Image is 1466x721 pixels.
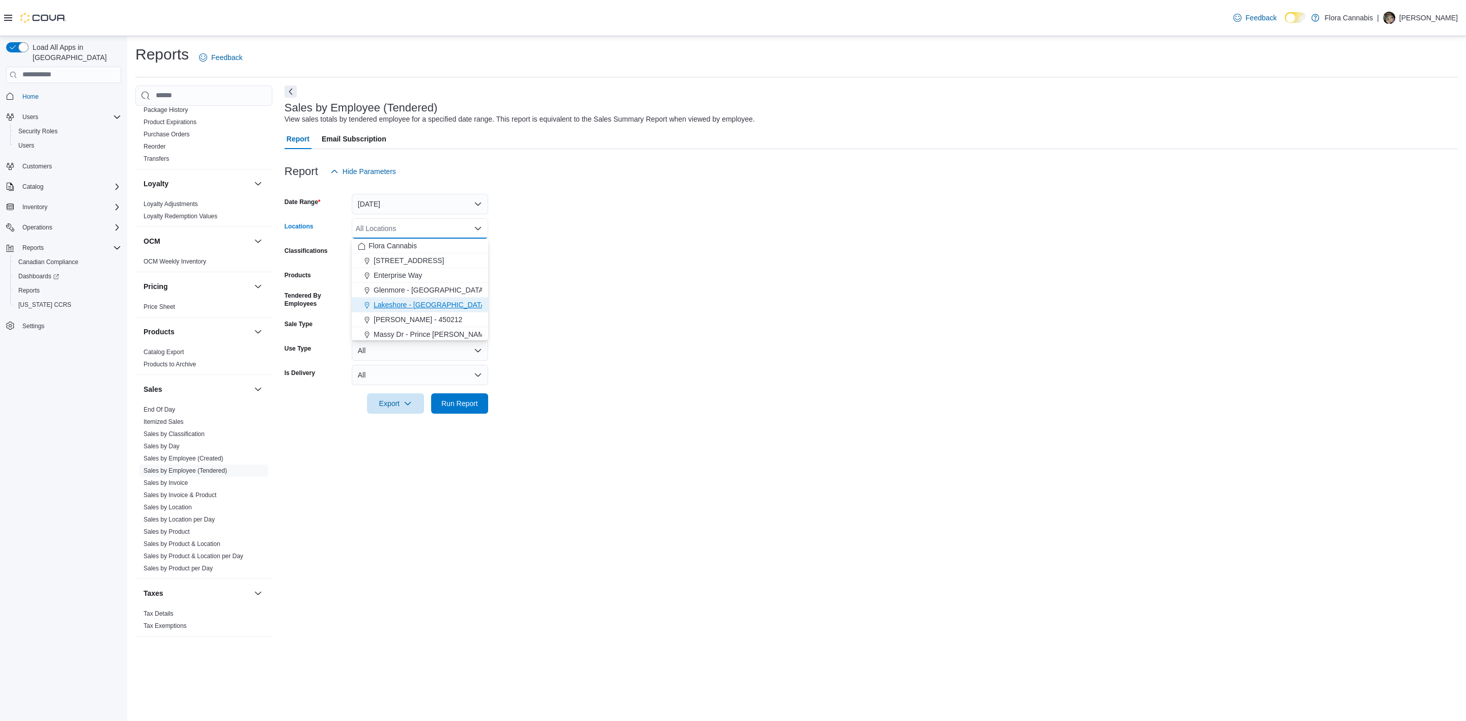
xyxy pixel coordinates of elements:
span: Reorder [144,142,165,151]
button: Lakeshore - [GEOGRAPHIC_DATA] - 450372 [352,298,488,312]
a: Feedback [1229,8,1281,28]
button: Taxes [144,588,250,598]
span: Load All Apps in [GEOGRAPHIC_DATA] [29,42,121,63]
span: Transfers [144,155,169,163]
a: Price Sheet [144,303,175,310]
h1: Reports [135,44,189,65]
span: Itemized Sales [144,418,184,426]
span: Lakeshore - [GEOGRAPHIC_DATA] - 450372 [374,300,518,310]
button: Users [2,110,125,124]
span: Users [14,139,121,152]
a: Users [14,139,38,152]
p: | [1377,12,1379,24]
label: Sale Type [285,320,313,328]
button: Enterprise Way [352,268,488,283]
a: [US_STATE] CCRS [14,299,75,311]
button: Run Report [431,393,488,414]
button: Export [367,393,424,414]
span: [PERSON_NAME] - 450212 [374,314,462,325]
a: Tax Exemptions [144,622,187,629]
button: Pricing [252,280,264,293]
span: [US_STATE] CCRS [18,301,71,309]
p: Flora Cannabis [1324,12,1373,24]
button: Loyalty [144,179,250,189]
h3: Report [285,165,318,178]
span: Users [22,113,38,121]
span: Sales by Invoice [144,479,188,487]
button: [DATE] [352,194,488,214]
span: Products to Archive [144,360,196,368]
span: Glenmore - [GEOGRAPHIC_DATA] - 450374 [374,285,516,295]
h3: Taxes [144,588,163,598]
span: Feedback [1246,13,1277,23]
label: Locations [285,222,314,230]
div: Loyalty [135,198,272,226]
a: Feedback [195,47,246,68]
span: Home [22,93,39,101]
a: Sales by Product & Location per Day [144,553,243,560]
button: Settings [2,318,125,333]
a: Product Expirations [144,119,196,126]
button: OCM [144,236,250,246]
a: Sales by Classification [144,430,205,438]
a: End Of Day [144,406,175,413]
span: Sales by Employee (Tendered) [144,467,227,475]
span: Reports [22,244,44,252]
span: Operations [22,223,52,232]
button: Massy Dr - Prince [PERSON_NAME] - 450075 [352,327,488,342]
input: Dark Mode [1285,12,1306,23]
a: Itemized Sales [144,418,184,425]
a: Sales by Location per Day [144,516,215,523]
span: Reports [14,284,121,297]
a: OCM Weekly Inventory [144,258,206,265]
div: View sales totals by tendered employee for a specified date range. This report is equivalent to t... [285,114,755,125]
span: Canadian Compliance [14,256,121,268]
span: Report [287,129,309,149]
span: Home [18,90,121,103]
a: Sales by Product per Day [144,565,213,572]
span: Customers [22,162,52,170]
p: [PERSON_NAME] [1399,12,1458,24]
button: All [352,365,488,385]
button: Canadian Compliance [10,255,125,269]
span: Dashboards [18,272,59,280]
span: Operations [18,221,121,234]
span: Dashboards [14,270,121,282]
span: Loyalty Redemption Values [144,212,217,220]
h3: Sales by Employee (Tendered) [285,102,438,114]
img: Cova [20,13,66,23]
a: Sales by Product & Location [144,540,220,547]
button: Customers [2,159,125,174]
span: Inventory [22,203,47,211]
a: Sales by Product [144,528,190,535]
h3: Products [144,327,175,337]
span: Inventory [18,201,121,213]
div: OCM [135,255,272,272]
a: Dashboards [10,269,125,283]
span: Tax Exemptions [144,622,187,630]
span: Settings [18,319,121,332]
span: Canadian Compliance [18,258,78,266]
button: Products [252,326,264,338]
a: Reports [14,284,44,297]
span: Purchase Orders [144,130,190,138]
button: Security Roles [10,124,125,138]
span: Washington CCRS [14,299,121,311]
a: Transfers [144,155,169,162]
button: Sales [144,384,250,394]
button: Next [285,85,297,98]
div: Taxes [135,608,272,636]
button: Flora Cannabis [352,239,488,253]
a: Reorder [144,143,165,150]
button: Home [2,89,125,104]
h3: Pricing [144,281,167,292]
label: Is Delivery [285,369,315,377]
span: Sales by Product & Location [144,540,220,548]
h3: OCM [144,236,160,246]
a: Home [18,91,43,103]
a: Sales by Invoice & Product [144,492,216,499]
span: Feedback [211,52,242,63]
a: Settings [18,320,48,332]
button: Reports [10,283,125,298]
